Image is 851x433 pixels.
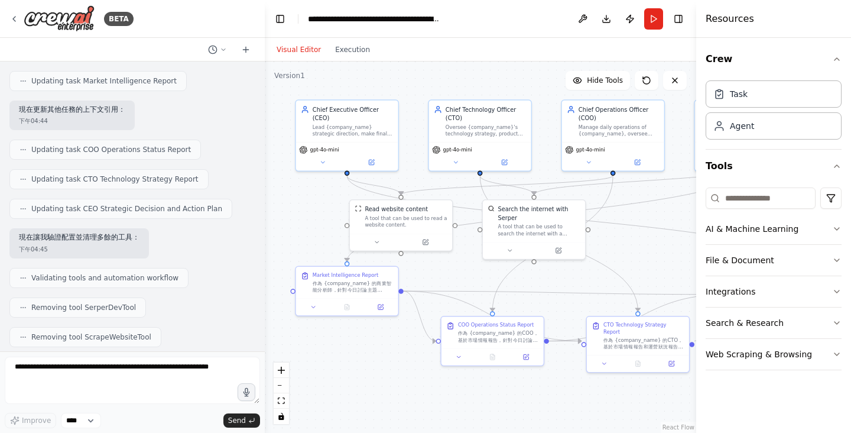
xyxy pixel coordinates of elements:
button: Web Scraping & Browsing [706,339,842,370]
span: gpt-4o-mini [310,147,339,153]
span: Validating tools and automation workflow [31,273,178,283]
button: zoom out [274,378,289,393]
g: Edge from ca942cb3-db07-4e54-b22e-86fca10e70e9 to f448a5c3-7077-4acf-b8a5-f46574f8490d [404,287,727,299]
button: No output available [329,302,365,312]
g: Edge from ca942cb3-db07-4e54-b22e-86fca10e70e9 to 6b825539-d56b-43cf-87b0-590b7cacc607 [404,287,436,345]
button: No output available [621,358,656,369]
g: Edge from 6b825539-d56b-43cf-87b0-590b7cacc607 to e9f25140-290b-4215-a800-0ffa0b8cf0dd [549,337,582,345]
div: Oversee {company_name}'s technology strategy, product development, and technical operations. Ensu... [446,124,526,137]
button: Open in side panel [512,352,540,362]
button: AI & Machine Learning [706,214,842,244]
div: COO Operations Status Report作為 {company_name} 的COO，基於市場情報報告，針對今日討論主題「{discussion_topic}」，報告相關的運營狀... [440,316,544,366]
span: Improve [22,416,51,425]
span: Updating task COO Operations Status Report [31,145,191,154]
button: Crew [706,43,842,76]
div: Market Intelligence Report [313,272,378,278]
g: Edge from 8b2fd678-b7d9-486f-80f4-50d9ddf76881 to f448a5c3-7077-4acf-b8a5-f46574f8490d [343,176,787,261]
div: Crew [706,76,842,149]
p: 現在讓我驗證配置並清理多餘的工具： [19,233,139,243]
div: CTO Technology Strategy Report作為 {company_name} 的CTO，基於市場情報報告和運營狀況報告，針對今日討論主題「{discussion_topic}」... [586,316,690,373]
g: Edge from e80f5999-17a9-4b9b-be1c-a4767dd56438 to f5bb084d-d960-4117-96ec-b6d98efa0f92 [397,176,618,195]
button: Click to speak your automation idea [238,383,255,401]
div: Read website content [365,205,428,214]
div: A tool that can be used to search the internet with a search_query. Supports different search typ... [498,224,580,237]
span: Updating task Market Intelligence Report [31,76,177,86]
button: Open in side panel [614,157,661,167]
g: Edge from 8b2fd678-b7d9-486f-80f4-50d9ddf76881 to f5bb084d-d960-4117-96ec-b6d98efa0f92 [343,176,405,195]
div: 作為 {company_name} 的商業智能分析師，針對今日討論主題「{discussion_topic}」，收集 {industry} 行業的相關市場數據和競爭情報。重點收集：1) 與討論主... [313,280,393,294]
button: Start a new chat [236,43,255,57]
span: Hide Tools [587,76,623,85]
button: Hide right sidebar [670,11,687,27]
div: 作為 {company_name} 的COO，基於市場情報報告，針對今日討論主題「{discussion_topic}」，報告相關的運營狀況和挑戰。包括：與討論主題相關的運營績效、具體運營挑戰、... [458,330,538,344]
button: Open in side panel [535,245,582,256]
img: ScrapeWebsiteTool [355,205,362,212]
div: Task [730,88,748,100]
div: 下午04:45 [19,245,139,254]
button: Visual Editor [269,43,328,57]
div: Market Intelligence Report作為 {company_name} 的商業智能分析師，針對今日討論主題「{discussion_topic}」，收集 {industry} 行... [295,266,399,316]
nav: breadcrumb [308,13,441,25]
div: Chief Technology Officer (CTO) [446,105,526,122]
g: Edge from 6b825539-d56b-43cf-87b0-590b7cacc607 to f448a5c3-7077-4acf-b8a5-f46574f8490d [549,290,727,345]
span: gpt-4o-mini [576,147,605,153]
img: SerperDevTool [488,205,495,212]
button: toggle interactivity [274,409,289,424]
g: Edge from aed1c2bb-603a-4e7f-8459-ec7d768880dc to e9f25140-290b-4215-a800-0ffa0b8cf0dd [476,176,642,311]
div: Lead {company_name} strategic direction, make final decisions on key business issues, and ensure ... [313,124,393,137]
a: React Flow attribution [662,424,694,431]
div: Chief Executive Officer (CEO) [313,105,393,122]
g: Edge from 71f3a53b-13c1-4755-95c2-84235e0a077c to 4674c81b-765c-4b33-8393-cb7d0af833a9 [530,167,751,195]
button: Switch to previous chat [203,43,232,57]
h4: Resources [706,12,754,26]
div: SerperDevToolSearch the internet with SerperA tool that can be used to search the internet with a... [482,199,586,260]
span: Updating task CEO Strategic Decision and Action Plan [31,204,222,214]
button: Execution [328,43,377,57]
span: gpt-4o-mini [443,147,472,153]
div: ScrapeWebsiteToolRead website contentA tool that can be used to read a website content. [349,199,453,251]
div: Tools [706,183,842,380]
div: Manage daily operations of {company_name}, oversee team performance, handle operational challenge... [579,124,659,137]
g: Edge from 71f3a53b-13c1-4755-95c2-84235e0a077c to ca942cb3-db07-4e54-b22e-86fca10e70e9 [343,167,750,261]
button: Open in side panel [657,358,686,369]
button: fit view [274,393,289,409]
button: Open in side panel [481,157,528,167]
button: File & Document [706,245,842,276]
div: Chief Operations Officer (COO) [579,105,659,122]
g: Edge from e80f5999-17a9-4b9b-be1c-a4767dd56438 to 6b825539-d56b-43cf-87b0-590b7cacc607 [488,176,617,311]
button: Open in side panel [366,302,395,312]
div: COO Operations Status Report [458,322,534,328]
button: Open in side panel [402,237,449,247]
img: Logo [24,5,95,32]
button: Improve [5,413,56,428]
span: Removing tool SerperDevTool [31,303,136,312]
span: Send [228,416,246,425]
div: React Flow controls [274,363,289,424]
div: BETA [104,12,134,26]
button: zoom in [274,363,289,378]
button: No output available [475,352,511,362]
div: 作為 {company_name} 的CTO，基於市場情報報告和運營狀況報告，針對今日討論主題「{discussion_topic}」，報告相關的技術現狀和發展方向。包括：與討論主題相關的技術架... [603,337,684,350]
div: Chief Operations Officer (COO)Manage daily operations of {company_name}, oversee team performance... [561,99,665,172]
button: Hide Tools [566,71,630,90]
span: Updating task CTO Technology Strategy Report [31,175,199,184]
button: Tools [706,150,842,183]
div: Chief Technology Officer (CTO)Oversee {company_name}'s technology strategy, product development, ... [428,99,532,172]
div: Search the internet with Serper [498,205,580,222]
div: 下午04:44 [19,117,125,125]
span: Removing tool ScrapeWebsiteTool [31,332,151,342]
div: Agent [730,120,754,132]
div: A tool that can be used to read a website content. [365,215,447,229]
div: CTO Technology Strategy Report [603,322,684,335]
button: Open in side panel [348,157,395,167]
button: Search & Research [706,308,842,338]
button: Integrations [706,276,842,307]
div: Version 1 [274,71,305,80]
button: Hide left sidebar [272,11,288,27]
p: 現在更新其他任務的上下文引用： [19,105,125,115]
div: Chief Executive Officer (CEO)Lead {company_name} strategic direction, make final decisions on key... [295,99,399,172]
button: Send [223,413,260,428]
